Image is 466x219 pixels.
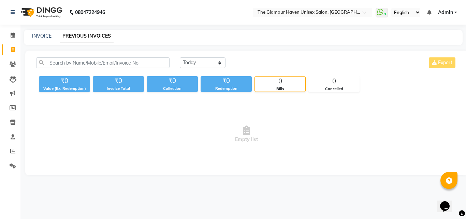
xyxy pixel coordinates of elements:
[17,3,64,22] img: logo
[309,86,359,92] div: Cancelled
[201,86,252,92] div: Redemption
[39,76,90,86] div: ₹0
[32,33,52,39] a: INVOICE
[437,192,459,212] iframe: chat widget
[309,77,359,86] div: 0
[255,77,305,86] div: 0
[36,100,457,168] span: Empty list
[75,3,105,22] b: 08047224946
[60,30,114,42] a: PREVIOUS INVOICES
[438,9,453,16] span: Admin
[255,86,305,92] div: Bills
[201,76,252,86] div: ₹0
[39,86,90,92] div: Value (Ex. Redemption)
[147,86,198,92] div: Collection
[93,86,144,92] div: Invoice Total
[36,57,170,68] input: Search by Name/Mobile/Email/Invoice No
[93,76,144,86] div: ₹0
[147,76,198,86] div: ₹0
